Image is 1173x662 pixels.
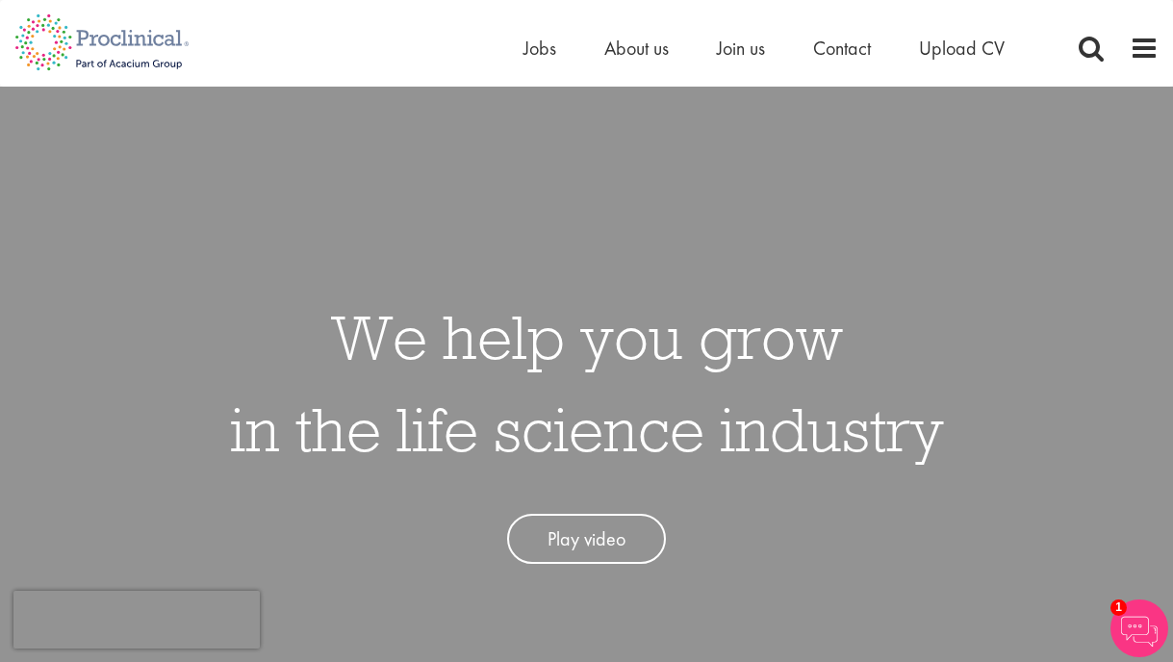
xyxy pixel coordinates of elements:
h1: We help you grow in the life science industry [230,291,944,475]
a: Join us [717,36,765,61]
a: Jobs [523,36,556,61]
img: Chatbot [1110,599,1168,657]
a: Play video [507,514,666,565]
a: About us [604,36,669,61]
a: Contact [813,36,871,61]
span: 1 [1110,599,1127,616]
a: Upload CV [919,36,1005,61]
